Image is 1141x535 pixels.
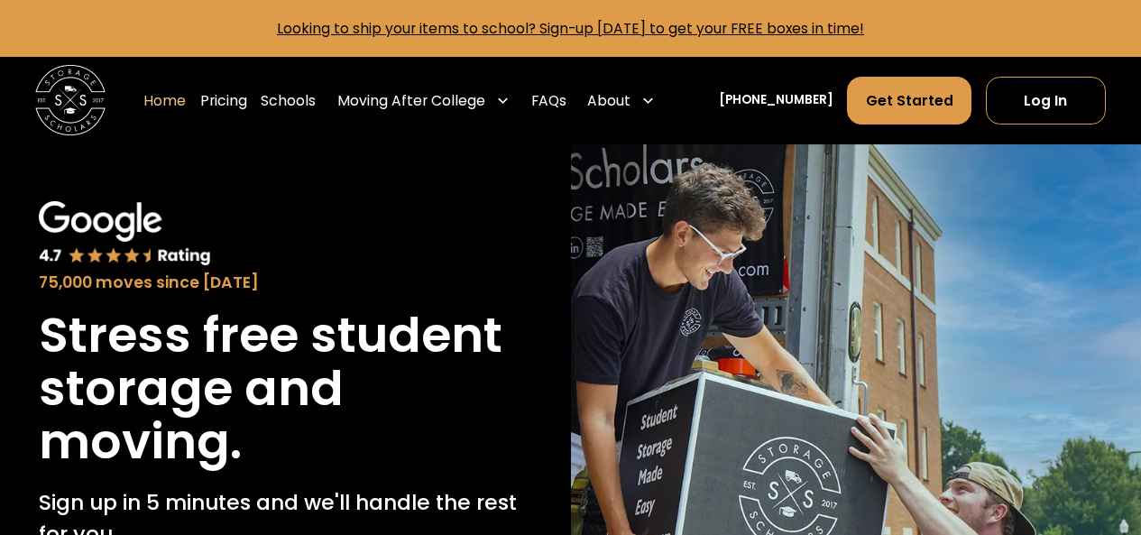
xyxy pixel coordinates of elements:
a: Log In [986,77,1106,125]
h1: Stress free student storage and moving. [39,309,532,468]
div: Moving After College [337,90,485,111]
div: Moving After College [330,76,517,125]
a: Looking to ship your items to school? Sign-up [DATE] to get your FREE boxes in time! [277,19,864,38]
a: Home [143,76,186,125]
img: Storage Scholars main logo [35,65,106,135]
a: Schools [261,76,316,125]
a: Pricing [200,76,247,125]
a: [PHONE_NUMBER] [719,91,833,110]
div: 75,000 moves since [DATE] [39,271,532,294]
img: Google 4.7 star rating [39,201,212,267]
div: About [580,76,662,125]
a: Get Started [847,77,971,125]
div: About [587,90,630,111]
a: FAQs [531,76,566,125]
